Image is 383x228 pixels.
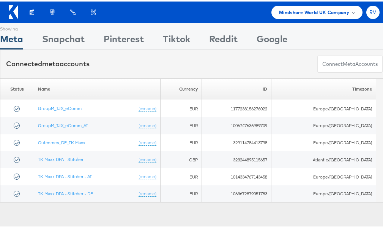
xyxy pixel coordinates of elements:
[160,116,202,133] td: EUR
[38,155,84,161] a: TK Maxx DPA - Stitcher
[202,167,271,184] td: 1014334767143458
[271,77,376,99] th: Timezone
[38,121,88,127] a: GroupM_TJX_eComm_AT
[139,121,156,128] a: (rename)
[271,133,376,150] td: Europe/[GEOGRAPHIC_DATA]
[38,189,93,195] a: TK Maxx DPA - Stitcher - DE
[202,150,271,167] td: 323244895115657
[202,99,271,116] td: 1177238156276022
[139,155,156,161] a: (rename)
[160,77,202,99] th: Currency
[42,58,60,67] span: meta
[369,8,377,13] span: RV
[139,138,156,145] a: (rename)
[271,99,376,116] td: Europe/[GEOGRAPHIC_DATA]
[160,184,202,201] td: EUR
[34,77,161,99] th: Name
[38,104,82,110] a: GroupM_TJX_eComm
[42,31,85,48] div: Snapchat
[202,184,271,201] td: 1063672879051783
[202,77,271,99] th: ID
[163,31,190,48] div: Tiktok
[104,31,144,48] div: Pinterest
[139,189,156,196] a: (rename)
[38,172,92,178] a: TK Maxx DPA - Stitcher - AT
[271,116,376,133] td: Europe/[GEOGRAPHIC_DATA]
[160,99,202,116] td: EUR
[271,150,376,167] td: Atlantic/[GEOGRAPHIC_DATA]
[139,172,156,179] a: (rename)
[160,133,202,150] td: EUR
[271,167,376,184] td: Europe/[GEOGRAPHIC_DATA]
[202,116,271,133] td: 1006747636989709
[279,7,349,15] span: Mindshare World UK Company
[0,77,34,99] th: Status
[343,59,355,66] span: meta
[257,31,287,48] div: Google
[209,31,238,48] div: Reddit
[317,54,383,71] button: ConnectmetaAccounts
[139,104,156,110] a: (rename)
[160,150,202,167] td: GBP
[271,184,376,201] td: Europe/[GEOGRAPHIC_DATA]
[202,133,271,150] td: 329114784413798
[38,138,85,144] a: Outcomes_DE_TK Maxx
[6,57,90,67] div: Connected accounts
[160,167,202,184] td: EUR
